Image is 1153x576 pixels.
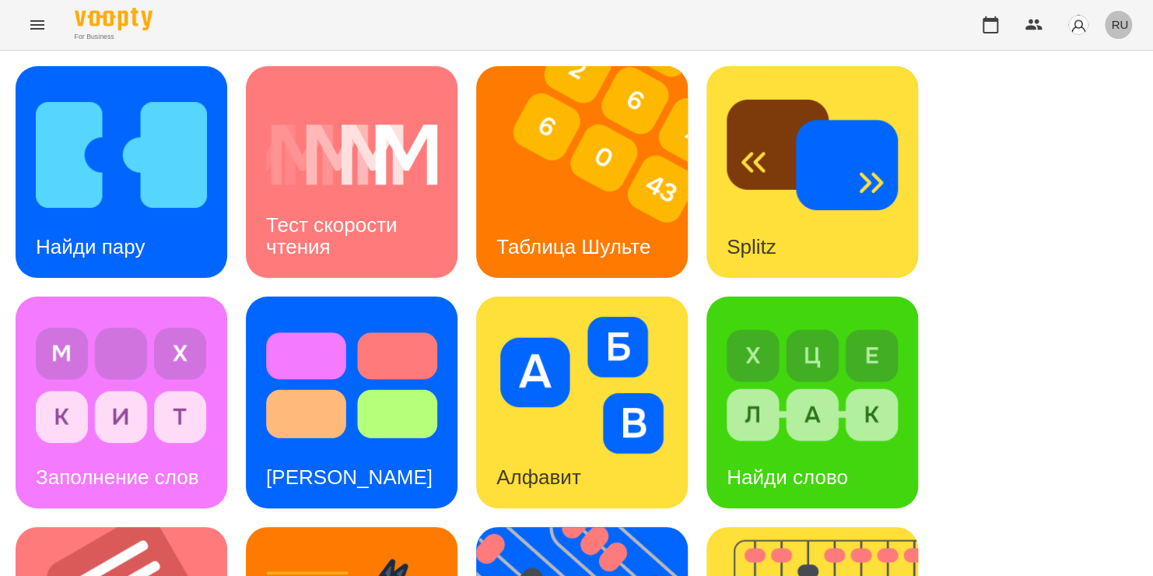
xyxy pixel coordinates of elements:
[727,235,776,258] h3: Splitz
[266,86,437,223] img: Тест скорости чтения
[496,465,581,489] h3: Алфавит
[36,86,207,223] img: Найди пару
[75,8,152,30] img: Voopty Logo
[266,465,433,489] h3: [PERSON_NAME]
[266,317,437,454] img: Тест Струпа
[266,213,403,258] h3: Тест скорости чтения
[727,465,848,489] h3: Найди слово
[1105,10,1134,39] button: RU
[496,317,668,454] img: Алфавит
[1067,14,1089,36] img: avatar_s.png
[1111,16,1128,33] span: RU
[476,66,688,278] a: Таблица ШультеТаблица Шульте
[706,297,918,508] a: Найди словоНайди слово
[476,297,688,508] a: АлфавитАлфавит
[16,297,227,508] a: Заполнение словЗаполнение слов
[496,235,650,258] h3: Таблица Шульте
[727,317,898,454] img: Найди слово
[246,66,457,278] a: Тест скорости чтенияТест скорости чтения
[36,235,145,258] h3: Найди пару
[36,317,207,454] img: Заполнение слов
[19,6,56,44] button: Menu
[476,66,707,278] img: Таблица Шульте
[246,297,457,508] a: Тест Струпа[PERSON_NAME]
[36,465,198,489] h3: Заполнение слов
[727,86,898,223] img: Splitz
[75,32,152,42] span: For Business
[16,66,227,278] a: Найди паруНайди пару
[706,66,918,278] a: SplitzSplitz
